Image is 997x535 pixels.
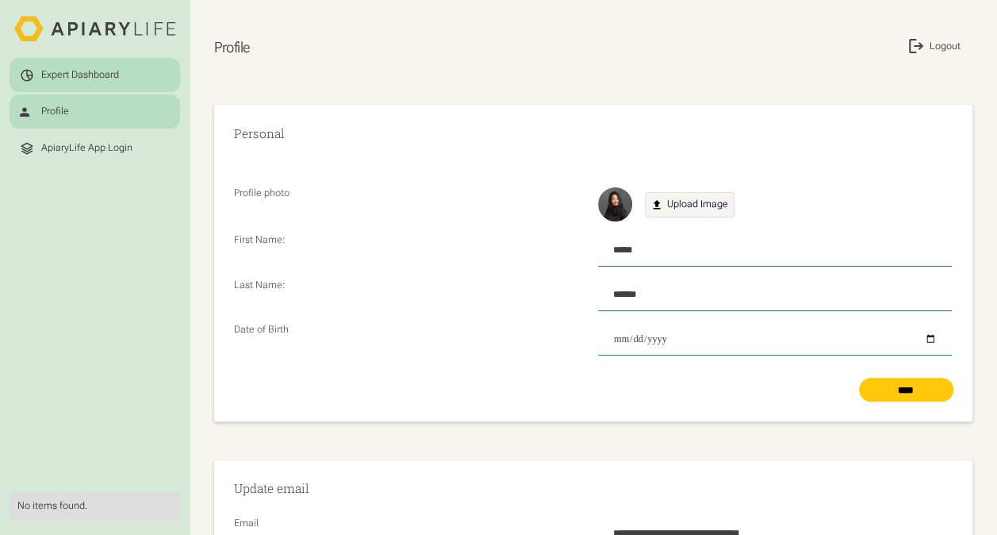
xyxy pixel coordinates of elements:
h2: Personal [234,125,589,143]
div: Logout [927,39,963,53]
p: Profile photo [234,187,589,221]
div: ApiaryLife App Login [41,142,132,154]
a: Upload Image [645,192,734,217]
h1: Profile [214,39,250,56]
a: Expert Dashboard [10,58,180,92]
div: Profile [41,106,69,117]
p: First Name: [234,234,589,266]
p: Date of Birth [234,324,589,366]
form: Profile Form [234,234,953,402]
div: No items found. [17,500,172,512]
div: Upload Image [666,194,727,215]
a: Logout [899,29,973,64]
div: Expert Dashboard [41,69,119,81]
p: Last Name: [234,279,589,311]
a: Profile [10,94,180,129]
a: ApiaryLife App Login [10,131,180,165]
h2: Update email [234,479,953,498]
